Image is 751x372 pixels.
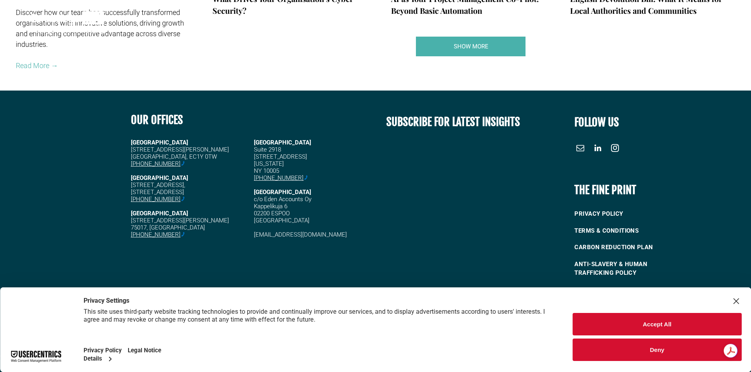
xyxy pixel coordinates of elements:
a: instagram [609,142,621,156]
a: CASE STUDIES [622,13,668,26]
a: [EMAIL_ADDRESS][DOMAIN_NAME] [254,231,347,238]
strong: [GEOGRAPHIC_DATA] [131,210,188,217]
a: CONTACT [702,13,735,26]
span: SHOW MORE [454,37,488,56]
span: [STREET_ADDRESS][PERSON_NAME] [GEOGRAPHIC_DATA], EC1Y 0TW [131,146,229,160]
a: email [574,142,586,156]
strong: [GEOGRAPHIC_DATA] [131,139,188,146]
ctcspan: [PHONE_NUMBER] [131,196,181,203]
ctc: Call +44 (0)1223 750335 with Linkus Desktop Client [254,174,308,181]
span: c/o Eden Accounts Oy Kappelikuja 6 02200 ESPOO [GEOGRAPHIC_DATA] [254,196,311,224]
font: FOLLOW US [574,115,619,129]
a: TERMS & CONDITIONS [574,222,682,239]
span: Discover how our team has successfully transformed organisations with innovative solutions, drivi... [16,8,184,48]
span: [STREET_ADDRESS] [254,153,307,160]
a: OUR PEOPLE [488,13,531,26]
span: 75017, [GEOGRAPHIC_DATA] [131,224,205,231]
ctcspan: [PHONE_NUMBER] [254,174,304,181]
span: [STREET_ADDRESS][PERSON_NAME] [131,217,229,224]
a: WHAT WE DO [531,13,581,26]
a: PRIVACY POLICY [574,205,682,222]
a: MARKETS [581,13,622,26]
span: [GEOGRAPHIC_DATA] [254,189,311,196]
b: THE FINE PRINT [574,183,636,197]
b: OUR OFFICES [131,113,183,127]
a: ANTI-SLAVERY & HUMAN TRAFFICKING POLICY [574,256,682,281]
strong: [GEOGRAPHIC_DATA] [131,174,188,181]
ctc: Call +44 (0)1223 750335 with Linkus Desktop Client [131,231,185,238]
span: NY 10005 [254,167,279,174]
span: [GEOGRAPHIC_DATA] [254,139,311,146]
ctcspan: [PHONE_NUMBER] [131,231,181,238]
span: Suite 2918 [254,146,281,153]
a: CARBON REDUCTION PLAN [574,239,682,256]
ctc: Call +44 (0)1223 750335 with Linkus Desktop Client [131,160,185,167]
a: Read More → [16,61,58,70]
img: Go to Homepage [31,11,104,34]
span: [STREET_ADDRESS] [131,189,184,196]
a: INSIGHTS [668,13,702,26]
ctc: Call +44 (0)1223 750335 with Linkus Desktop Client [131,196,185,203]
a: ABOUT [455,13,489,26]
span: [STREET_ADDRESS], [131,181,185,189]
ctcspan: [PHONE_NUMBER] [131,160,181,167]
a: Your Business Transformed | Cambridge Management Consulting [31,12,104,20]
a: linkedin [592,142,604,156]
a: Your Business Transformed | Cambridge Management Consulting [416,36,526,57]
span: [US_STATE] [254,160,284,167]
